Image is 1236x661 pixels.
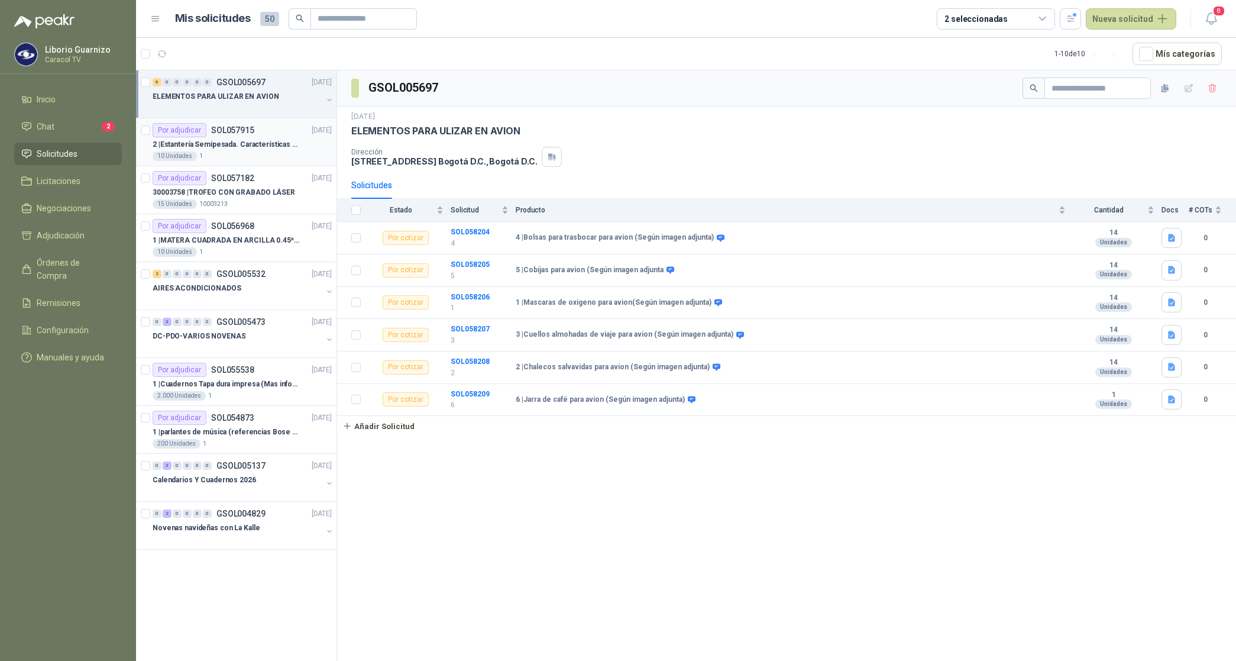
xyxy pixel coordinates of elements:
[193,78,202,86] div: 0
[183,78,192,86] div: 0
[153,510,161,518] div: 0
[516,199,1073,222] th: Producto
[199,247,203,257] p: 1
[173,462,182,470] div: 0
[37,202,91,215] span: Negociaciones
[153,379,300,390] p: 1 | Cuadernos Tapa dura impresa (Mas informacion en el adjunto)
[312,125,332,136] p: [DATE]
[173,510,182,518] div: 0
[368,199,451,222] th: Estado
[136,406,336,454] a: Por adjudicarSOL054873[DATE] 1 |parlantes de música (referencias Bose o Alexa) CON MARCACION 1 LO...
[451,293,490,301] a: SOL058206
[203,318,212,326] div: 0
[944,12,1008,25] div: 2 seleccionadas
[451,399,509,411] p: 6
[136,118,336,166] a: Por adjudicarSOL057915[DATE] 2 |Estantería Semipesada. Características en el adjunto10 Unidades1
[351,148,537,156] p: Dirección
[14,197,122,220] a: Negociaciones
[516,266,664,275] b: 5 | Cobijas para avion (Según imagen adjunta
[37,324,89,337] span: Configuración
[173,270,182,278] div: 0
[383,231,429,245] div: Por cotizar
[211,366,254,374] p: SOL055538
[199,151,203,161] p: 1
[153,139,300,150] p: 2 | Estantería Semipesada. Características en el adjunto
[153,199,197,209] div: 15 Unidades
[14,319,122,341] a: Configuración
[1095,270,1132,279] div: Unidades
[383,392,429,407] div: Por cotizar
[516,395,685,405] b: 6 | Jarra de café para avion (Según imagen adjunta)
[383,360,429,375] div: Por cotizar
[351,156,537,166] p: [STREET_ADDRESS] Bogotá D.C. , Bogotá D.C.
[203,78,212,86] div: 0
[312,221,332,232] p: [DATE]
[451,270,509,282] p: 5
[37,229,85,242] span: Adjudicación
[312,173,332,184] p: [DATE]
[37,120,54,133] span: Chat
[208,391,212,401] p: 1
[14,115,122,138] a: Chat2
[1189,199,1236,222] th: # COTs
[216,78,266,86] p: GSOL005697
[516,363,710,372] b: 2 | Chalecos salvavidas para avion (Según imagen adjunta)
[451,199,516,222] th: Solicitud
[368,79,440,97] h3: GSOL005697
[1095,238,1132,247] div: Unidades
[1189,206,1212,214] span: # COTs
[451,238,509,249] p: 4
[153,331,245,342] p: DC-PDO-VARIOS NOVENAS
[451,325,490,333] a: SOL058207
[383,295,429,309] div: Por cotizar
[153,171,206,185] div: Por adjudicar
[451,206,499,214] span: Solicitud
[153,235,300,246] p: 1 | MATERA CUADRADA EN ARCILLA 0.45*0.45*0.40
[153,363,206,377] div: Por adjudicar
[451,260,490,269] b: SOL058205
[14,251,122,287] a: Órdenes de Compra
[1086,8,1176,30] button: Nueva solicitud
[312,77,332,88] p: [DATE]
[216,270,266,278] p: GSOL005532
[153,283,241,294] p: AIRES ACONDICIONADOS
[173,78,182,86] div: 0
[1073,199,1161,222] th: Cantidad
[216,510,266,518] p: GSOL004829
[183,510,192,518] div: 0
[1095,399,1132,409] div: Unidades
[163,270,172,278] div: 0
[351,125,520,137] p: ELEMENTOS PARA ULIZAR EN AVION
[516,206,1056,214] span: Producto
[183,318,192,326] div: 0
[173,318,182,326] div: 0
[1073,206,1145,214] span: Cantidad
[368,206,434,214] span: Estado
[193,318,202,326] div: 0
[163,462,172,470] div: 3
[451,228,490,236] a: SOL058204
[37,296,80,309] span: Remisiones
[312,317,332,328] p: [DATE]
[312,269,332,280] p: [DATE]
[351,111,375,122] p: [DATE]
[45,56,119,63] p: Caracol TV
[451,357,490,366] b: SOL058208
[1073,228,1154,238] b: 14
[37,351,104,364] span: Manuales y ayuda
[153,247,197,257] div: 10 Unidades
[183,462,192,470] div: 0
[1073,358,1154,367] b: 14
[153,267,334,305] a: 2 0 0 0 0 0 GSOL005532[DATE] AIRES ACONDICIONADOS
[45,46,119,54] p: Liborio Guarnizo
[1189,330,1222,341] b: 0
[1189,265,1222,276] b: 0
[153,411,206,425] div: Por adjudicar
[163,78,172,86] div: 0
[153,391,206,401] div: 2.000 Unidades
[1189,394,1222,405] b: 0
[37,175,80,188] span: Licitaciones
